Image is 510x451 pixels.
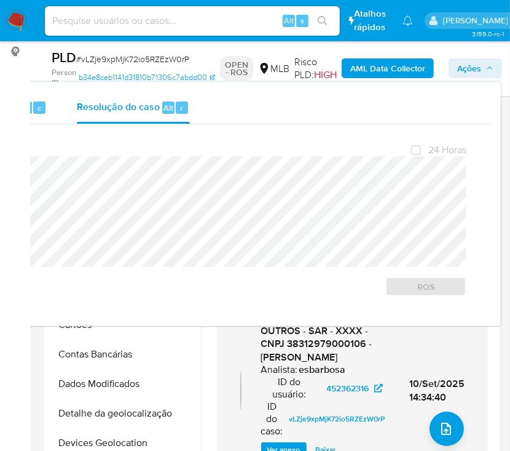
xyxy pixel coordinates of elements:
[261,364,298,376] p: Analista:
[320,381,390,396] a: 452362316
[428,144,466,156] span: 24 Horas
[52,47,76,67] b: PLD
[77,100,160,114] span: Resolução do caso
[327,381,369,396] span: 452362316
[45,13,340,29] input: Pesquise usuários ou casos...
[402,15,413,26] a: Notificações
[284,15,294,26] span: Alt
[430,412,464,446] button: upload-file
[258,62,289,76] div: MLB
[289,412,385,426] span: vLZje9xpMjK72io5RZEzW0rP
[47,340,201,369] button: Contas Bancárias
[299,364,346,376] h6: esbarbosa
[300,15,304,26] span: s
[472,29,504,39] span: 3.159.0-rc-1
[411,145,421,155] input: 24 Horas
[261,324,372,364] span: OUTROS - SAR - XXXX - CNPJ 38312979000106 - [PERSON_NAME]
[310,12,335,30] button: search-icon
[457,58,481,78] span: Ações
[261,401,283,437] p: ID do caso:
[47,399,201,428] button: Detalhe da geolocalização
[79,67,215,89] a: b34e8ceb1141d31810b71306c7abdd00
[220,56,253,81] p: OPEN - ROS
[294,55,337,82] span: Risco PLD:
[163,102,173,114] span: Alt
[449,58,502,78] button: Ações
[350,58,425,78] b: AML Data Collector
[76,53,189,65] span: # vLZje9xpMjK72io5RZEzW0rP
[342,58,434,78] button: AML Data Collector
[355,7,391,33] span: Atalhos rápidos
[261,376,318,401] p: ID do usuário:
[52,67,76,89] b: Person ID
[284,412,390,426] a: vLZje9xpMjK72io5RZEzW0rP
[47,369,201,399] button: Dados Modificados
[180,102,183,114] span: r
[410,377,465,404] span: 10/Set/2025 14:34:40
[314,68,337,82] span: HIGH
